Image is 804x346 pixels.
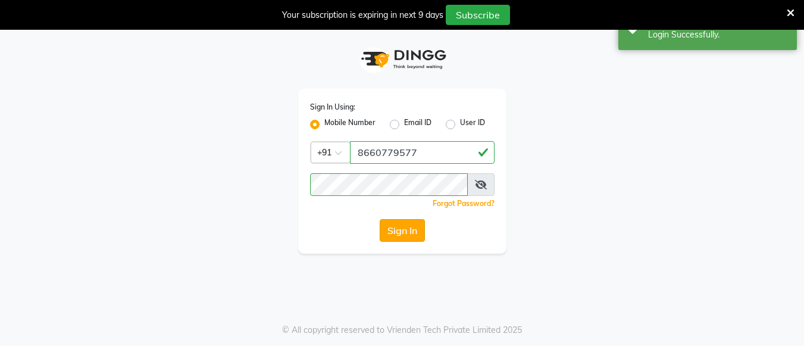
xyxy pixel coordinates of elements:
[282,9,443,21] div: Your subscription is expiring in next 9 days
[310,173,468,196] input: Username
[350,141,495,164] input: Username
[446,5,510,25] button: Subscribe
[310,102,355,113] label: Sign In Using:
[460,117,485,132] label: User ID
[433,199,495,208] a: Forgot Password?
[324,117,376,132] label: Mobile Number
[404,117,431,132] label: Email ID
[648,29,788,41] div: Login Successfully.
[355,42,450,77] img: logo1.svg
[380,219,425,242] button: Sign In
